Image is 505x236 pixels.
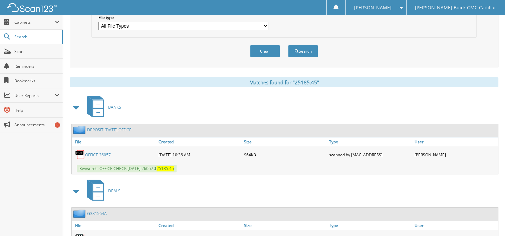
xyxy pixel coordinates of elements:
[73,209,87,218] img: folder2.png
[415,6,497,10] span: [PERSON_NAME] Buick GMC Cadillac
[157,148,242,161] div: [DATE] 10:36 AM
[14,78,59,84] span: Bookmarks
[157,137,242,146] a: Created
[108,188,120,194] span: DEALS
[250,45,280,57] button: Clear
[72,137,157,146] a: File
[413,221,498,230] a: User
[98,15,268,20] label: File type
[77,165,177,172] span: Keywords: OFFICE CHECK [DATE] 26057 $
[7,3,57,12] img: scan123-logo-white.svg
[83,178,120,204] a: DEALS
[72,221,157,230] a: File
[14,93,55,98] span: User Reports
[55,122,60,128] div: 3
[14,34,58,40] span: Search
[327,137,413,146] a: Type
[83,94,121,120] a: BANKS
[242,137,327,146] a: Size
[242,148,327,161] div: 964KB
[288,45,318,57] button: Search
[413,148,498,161] div: [PERSON_NAME]
[87,211,107,216] a: G331564A
[14,122,59,128] span: Announcements
[157,221,242,230] a: Created
[413,137,498,146] a: User
[157,166,174,171] span: 25185.45
[70,77,498,87] div: Matches found for "25185.45"
[14,49,59,54] span: Scan
[472,204,505,236] iframe: Chat Widget
[327,221,413,230] a: Type
[73,126,87,134] img: folder2.png
[14,107,59,113] span: Help
[87,127,132,133] a: DEPOSIT [DATE] OFFICE
[242,221,327,230] a: Size
[327,148,413,161] div: scanned by [MAC_ADDRESS]
[14,19,55,25] span: Cabinets
[85,152,111,158] a: OFFICE 26057
[354,6,392,10] span: [PERSON_NAME]
[75,150,85,160] img: PDF.png
[108,104,121,110] span: BANKS
[14,63,59,69] span: Reminders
